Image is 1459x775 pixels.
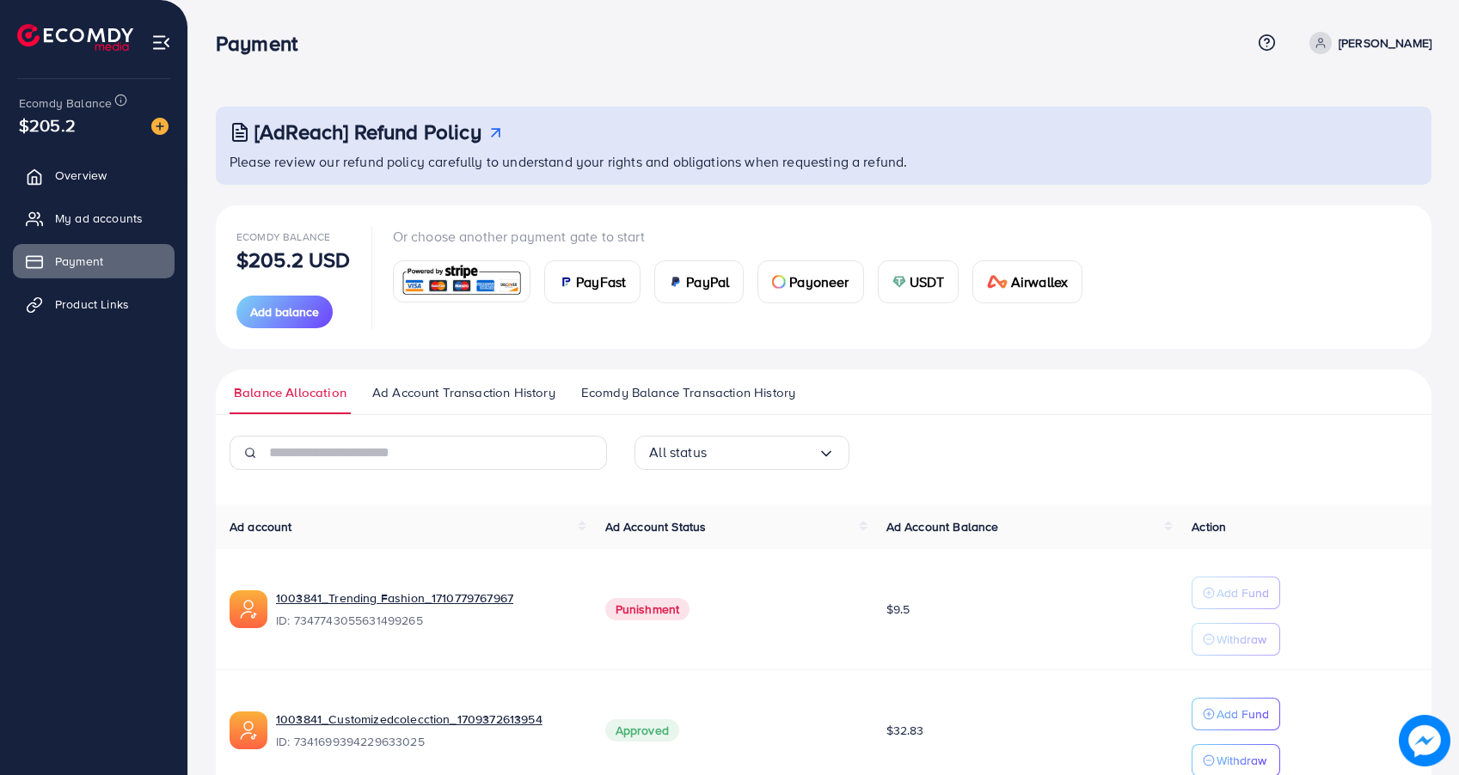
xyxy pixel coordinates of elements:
[393,260,531,302] a: card
[230,518,292,535] span: Ad account
[276,589,578,629] div: <span class='underline'>1003841_Trending Fashion_1710779767967</span></br>7347743055631499265
[605,598,690,620] span: Punishment
[276,711,578,750] div: <span class='underline'>1003841_Customizedcolecction_1709372613954</span></br>7341699394229633025
[1192,577,1280,609] button: Add Fund
[634,436,849,470] div: Search for option
[1192,518,1226,535] span: Action
[276,589,513,607] a: 1003841_Trending Fashion_1710779767967
[886,722,924,739] span: $32.83
[892,275,906,289] img: card
[55,296,129,313] span: Product Links
[886,518,999,535] span: Ad Account Balance
[250,303,319,320] span: Add balance
[544,260,641,303] a: cardPayFast
[581,383,795,402] span: Ecomdy Balance Transaction History
[276,733,578,750] span: ID: 7341699394229633025
[230,590,267,628] img: ic-ads-acc.e4c84228.svg
[605,518,707,535] span: Ad Account Status
[1192,698,1280,730] button: Add Fund
[910,272,945,292] span: USDT
[254,119,481,144] h3: [AdReach] Refund Policy
[399,263,525,300] img: card
[686,272,729,292] span: PayPal
[669,275,683,289] img: card
[393,226,1097,247] p: Or choose another payment gate to start
[757,260,863,303] a: cardPayoneer
[654,260,744,303] a: cardPayPal
[789,272,849,292] span: Payoneer
[1192,623,1280,656] button: Withdraw
[372,383,555,402] span: Ad Account Transaction History
[707,439,818,466] input: Search for option
[878,260,959,303] a: cardUSDT
[1303,32,1431,54] a: [PERSON_NAME]
[1217,629,1266,650] p: Withdraw
[55,253,103,270] span: Payment
[13,244,175,278] a: Payment
[886,601,910,618] span: $9.5
[55,210,143,227] span: My ad accounts
[230,151,1421,172] p: Please review our refund policy carefully to understand your rights and obligations when requesti...
[19,95,112,112] span: Ecomdy Balance
[276,711,543,728] a: 1003841_Customizedcolecction_1709372613954
[19,113,76,137] span: $205.2
[649,439,707,466] span: All status
[1217,704,1269,724] p: Add Fund
[1217,583,1269,603] p: Add Fund
[236,296,333,328] button: Add balance
[230,711,267,749] img: ic-ads-acc.e4c84228.svg
[576,272,626,292] span: PayFast
[13,201,175,235] a: My ad accounts
[151,118,169,135] img: image
[605,719,679,741] span: Approved
[987,275,1008,289] img: card
[1339,33,1431,53] p: [PERSON_NAME]
[1217,750,1266,771] p: Withdraw
[559,275,573,289] img: card
[236,249,351,270] p: $205.2 USD
[234,383,346,402] span: Balance Allocation
[236,229,330,244] span: Ecomdy Balance
[13,287,175,321] a: Product Links
[1399,715,1450,766] img: image
[13,158,175,192] a: Overview
[151,33,171,52] img: menu
[772,275,786,289] img: card
[276,612,578,629] span: ID: 7347743055631499265
[216,31,311,56] h3: Payment
[972,260,1082,303] a: cardAirwallex
[55,167,107,184] span: Overview
[17,24,133,51] img: logo
[1011,272,1068,292] span: Airwallex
